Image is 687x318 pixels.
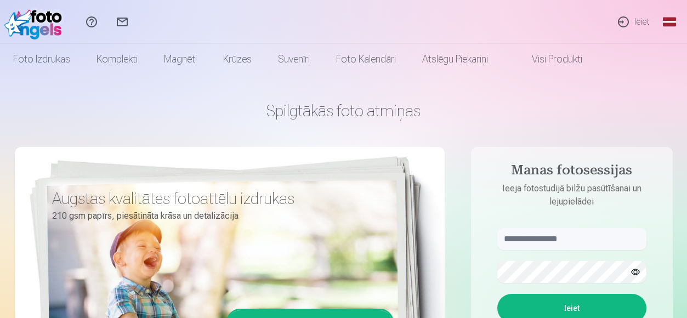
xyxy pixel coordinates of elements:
a: Krūzes [210,44,265,75]
a: Komplekti [83,44,151,75]
p: Ieeja fotostudijā bilžu pasūtīšanai un lejupielādei [486,182,657,208]
img: /fa1 [4,4,67,39]
a: Magnēti [151,44,210,75]
p: 210 gsm papīrs, piesātināta krāsa un detalizācija [52,208,385,224]
a: Visi produkti [501,44,595,75]
a: Foto kalendāri [323,44,409,75]
h3: Augstas kvalitātes fotoattēlu izdrukas [52,189,385,208]
a: Suvenīri [265,44,323,75]
h1: Spilgtākās foto atmiņas [15,101,673,121]
h4: Manas fotosessijas [486,162,657,182]
a: Atslēgu piekariņi [409,44,501,75]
